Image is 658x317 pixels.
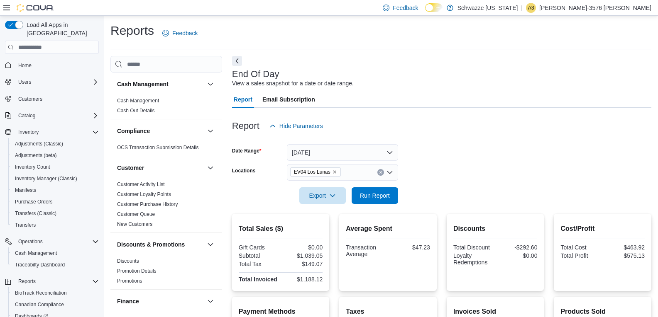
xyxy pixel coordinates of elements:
[15,222,36,228] span: Transfers
[2,59,102,71] button: Home
[425,3,443,12] input: Dark Mode
[234,91,252,108] span: Report
[8,150,102,161] button: Adjustments (beta)
[18,62,32,69] span: Home
[117,108,155,114] a: Cash Out Details
[117,127,204,135] button: Compliance
[8,219,102,231] button: Transfers
[15,237,99,247] span: Operations
[15,111,39,121] button: Catalog
[2,236,102,247] button: Operations
[560,244,601,251] div: Total Cost
[604,252,645,259] div: $575.13
[12,150,99,160] span: Adjustments (beta)
[457,3,518,13] p: Schwazze [US_STATE]
[497,252,537,259] div: $0.00
[232,69,279,79] h3: End Of Day
[117,164,144,172] h3: Customer
[15,127,99,137] span: Inventory
[205,79,215,89] button: Cash Management
[117,278,142,284] a: Promotions
[205,240,215,249] button: Discounts & Promotions
[8,299,102,310] button: Canadian Compliance
[12,288,70,298] a: BioTrack Reconciliation
[117,201,178,207] a: Customer Purchase History
[8,208,102,219] button: Transfers (Classic)
[117,211,155,218] span: Customer Queue
[23,21,99,37] span: Load All Apps in [GEOGRAPHIC_DATA]
[110,96,222,119] div: Cash Management
[117,80,169,88] h3: Cash Management
[12,208,60,218] a: Transfers (Classic)
[12,162,99,172] span: Inventory Count
[15,164,50,170] span: Inventory Count
[18,112,35,119] span: Catalog
[294,168,330,176] span: EV04 Los Lunas
[12,220,39,230] a: Transfers
[8,196,102,208] button: Purchase Orders
[18,278,36,285] span: Reports
[117,181,165,188] span: Customer Activity List
[117,98,159,104] a: Cash Management
[2,110,102,121] button: Catalog
[15,290,67,296] span: BioTrack Reconciliation
[12,150,60,160] a: Adjustments (beta)
[12,197,99,207] span: Purchase Orders
[17,4,54,12] img: Cova
[8,161,102,173] button: Inventory Count
[390,244,430,251] div: $47.23
[12,139,99,149] span: Adjustments (Classic)
[521,3,523,13] p: |
[239,252,279,259] div: Subtotal
[12,197,56,207] a: Purchase Orders
[12,300,99,310] span: Canadian Compliance
[15,60,35,70] a: Home
[18,238,43,245] span: Operations
[8,247,102,259] button: Cash Management
[15,198,53,205] span: Purchase Orders
[279,122,323,130] span: Hide Parameters
[117,211,155,217] a: Customer Queue
[15,261,65,268] span: Traceabilty Dashboard
[15,276,99,286] span: Reports
[12,162,54,172] a: Inventory Count
[232,121,259,131] h3: Report
[453,252,494,266] div: Loyalty Redemptions
[117,201,178,208] span: Customer Purchase History
[266,118,326,134] button: Hide Parameters
[528,3,534,13] span: A3
[172,29,198,37] span: Feedback
[15,276,39,286] button: Reports
[205,296,215,306] button: Finance
[304,187,341,204] span: Export
[332,169,337,174] button: Remove EV04 Los Lunas from selection in this group
[15,94,99,104] span: Customers
[117,221,152,227] a: New Customers
[110,143,222,156] div: Compliance
[12,174,81,184] a: Inventory Manager (Classic)
[117,107,155,114] span: Cash Out Details
[262,91,315,108] span: Email Subscription
[377,169,384,176] button: Clear input
[117,191,171,198] span: Customer Loyalty Points
[15,60,99,70] span: Home
[15,77,34,87] button: Users
[15,237,46,247] button: Operations
[8,259,102,271] button: Traceabilty Dashboard
[110,256,222,289] div: Discounts & Promotions
[117,80,204,88] button: Cash Management
[232,167,256,174] label: Locations
[12,300,67,310] a: Canadian Compliance
[282,276,323,283] div: $1,188.12
[346,224,430,234] h2: Average Spent
[15,301,64,308] span: Canadian Compliance
[205,163,215,173] button: Customer
[15,175,77,182] span: Inventory Manager (Classic)
[12,260,99,270] span: Traceabilty Dashboard
[453,244,494,251] div: Total Discount
[117,258,139,264] span: Discounts
[604,244,645,251] div: $463.92
[393,4,418,12] span: Feedback
[117,268,157,274] a: Promotion Details
[232,148,262,154] label: Date Range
